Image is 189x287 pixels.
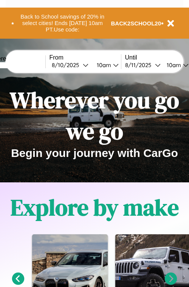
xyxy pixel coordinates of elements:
button: 8/10/2025 [50,61,91,69]
label: From [50,54,121,61]
button: 10am [91,61,121,69]
button: Back to School savings of 20% in select cities! Ends [DATE] 10am PT.Use code: [14,11,111,35]
div: 8 / 11 / 2025 [125,61,155,69]
h1: Explore by make [11,192,179,223]
b: BACK2SCHOOL20 [111,20,161,27]
div: 10am [93,61,113,69]
div: 8 / 10 / 2025 [52,61,83,69]
div: 10am [163,61,183,69]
